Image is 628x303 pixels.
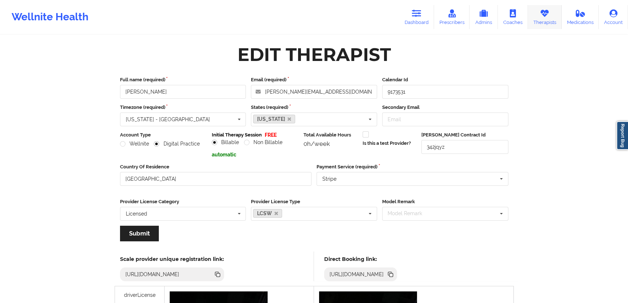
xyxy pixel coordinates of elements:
[123,271,182,278] div: [URL][DOMAIN_NAME]
[382,76,508,83] label: Calendar Id
[126,117,210,122] div: [US_STATE] - [GEOGRAPHIC_DATA]
[120,141,149,147] label: Wellnite
[212,131,262,139] label: Initial Therapy Session
[253,209,282,218] a: LCSW
[562,5,599,29] a: Medications
[498,5,528,29] a: Coaches
[421,140,508,154] input: Deel Contract Id
[382,104,508,111] label: Secondary Email
[251,76,377,83] label: Email (required)
[120,256,224,262] h5: Scale provider unique registration link:
[382,198,508,205] label: Model Remark
[120,76,246,83] label: Full name (required)
[327,271,387,278] div: [URL][DOMAIN_NAME]
[434,5,470,29] a: Prescribers
[616,121,628,150] a: Report Bug
[120,131,207,139] label: Account Type
[120,104,246,111] label: Timezone (required)
[382,85,508,99] input: Calendar Id
[303,140,357,147] div: 0h/week
[470,5,498,29] a: Admins
[212,151,298,158] p: automatic
[322,176,336,181] div: Stripe
[386,209,433,218] div: Model Remark
[154,141,199,147] label: Digital Practice
[253,115,295,123] a: [US_STATE]
[363,140,411,147] label: Is this a test Provider?
[251,198,377,205] label: Provider License Type
[528,5,562,29] a: Therapists
[382,112,508,126] input: Email
[251,85,377,99] input: Email address
[324,256,397,262] h5: Direct Booking link:
[399,5,434,29] a: Dashboard
[212,139,239,146] label: Billable
[421,131,508,139] label: [PERSON_NAME] Contract Id
[120,163,312,171] label: Country Of Residence
[265,131,277,139] p: FREE
[120,226,159,241] button: Submit
[120,85,246,99] input: Full name
[599,5,628,29] a: Account
[126,211,147,216] div: Licensed
[244,139,282,146] label: Non Billable
[251,104,377,111] label: States (required)
[303,131,357,139] label: Total Available Hours
[120,198,246,205] label: Provider License Category
[237,43,391,66] div: Edit Therapist
[317,163,508,171] label: Payment Service (required)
